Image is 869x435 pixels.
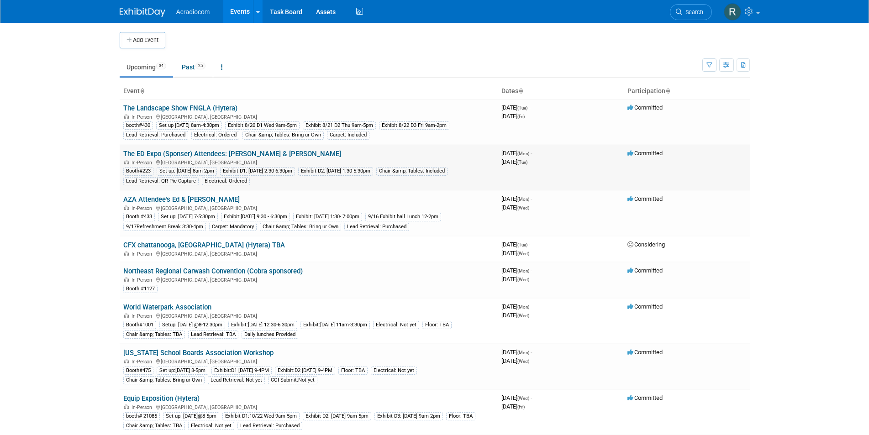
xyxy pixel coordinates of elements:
[140,87,144,94] a: Sort by Event Name
[501,267,532,274] span: [DATE]
[123,276,494,283] div: [GEOGRAPHIC_DATA], [GEOGRAPHIC_DATA]
[188,422,234,430] div: Electrical: Not yet
[275,367,335,375] div: Exhibit:D2 [DATE] 9-4PM
[344,223,409,231] div: Lead Retrieval: Purchased
[156,63,166,69] span: 34
[517,404,525,409] span: (Fri)
[123,349,274,357] a: [US_STATE] School Boards Association Workshop
[260,223,341,231] div: Chair &amp; Tables: Bring ur Own
[124,313,129,318] img: In-Person Event
[157,367,208,375] div: Set up:[DATE] 8-5pm
[123,394,200,403] a: Equip Exposition (Hytera)
[531,150,532,157] span: -
[123,367,153,375] div: Booth#475
[158,213,218,221] div: Set up: [DATE] 7-5:30pm
[627,241,665,248] span: Considering
[124,114,129,119] img: In-Person Event
[159,321,225,329] div: Setup: [DATE] @8-12:30pm
[501,241,530,248] span: [DATE]
[123,195,240,204] a: AZA Attendee's Ed & [PERSON_NAME]
[627,394,663,401] span: Committed
[627,195,663,202] span: Committed
[724,3,741,21] img: Ronald Tralle
[627,303,663,310] span: Committed
[501,349,532,356] span: [DATE]
[376,167,448,175] div: Chair &amp; Tables: Included
[242,330,298,339] div: Daily lunches Provided
[225,121,300,130] div: Exhibit 8/20 D1 Wed 9am-5pm
[665,87,670,94] a: Sort by Participation Type
[529,104,530,111] span: -
[157,167,217,175] div: Set up: [DATE] 8am-2pm
[132,359,155,365] span: In-Person
[501,357,529,364] span: [DATE]
[221,213,290,221] div: Exhibit:[DATE] 9:30 - 6:30pm
[124,251,129,256] img: In-Person Event
[123,131,188,139] div: Lead Retrieval: Purchased
[123,376,205,384] div: Chair &amp; Tables: Bring ur Own
[132,313,155,319] span: In-Person
[300,321,370,329] div: Exhibit:[DATE] 11am-3:30pm
[163,412,219,420] div: Set up: [DATE]@8-5pm
[670,4,712,20] a: Search
[123,285,158,293] div: Booth #1127
[123,241,285,249] a: CFX chattanooga, [GEOGRAPHIC_DATA] (Hytera) TBA
[501,303,532,310] span: [DATE]
[242,131,324,139] div: Chair &amp; Tables: Bring ur Own
[501,104,530,111] span: [DATE]
[338,367,368,375] div: Floor: TBA
[132,404,155,410] span: In-Person
[501,403,525,410] span: [DATE]
[501,158,527,165] span: [DATE]
[627,104,663,111] span: Committed
[373,321,419,329] div: Electrical: Not yet
[293,213,362,221] div: Exhibit: [DATE] 1:30- 7:00pm
[517,114,525,119] span: (Fri)
[123,213,155,221] div: Booth #433
[132,205,155,211] span: In-Person
[501,204,529,211] span: [DATE]
[124,205,129,210] img: In-Person Event
[124,277,129,282] img: In-Person Event
[501,150,532,157] span: [DATE]
[228,321,297,329] div: Exhibit:[DATE] 12:30-6:30pm
[220,167,295,175] div: Exhibit D1: [DATE] 2:30-6:30pm
[123,113,494,120] div: [GEOGRAPHIC_DATA], [GEOGRAPHIC_DATA]
[517,160,527,165] span: (Tue)
[176,8,210,16] span: Acradiocom
[501,113,525,120] span: [DATE]
[123,321,156,329] div: Booth#1001
[237,422,302,430] div: Lead Retrieval: Purchased
[517,304,529,309] span: (Mon)
[123,250,494,257] div: [GEOGRAPHIC_DATA], [GEOGRAPHIC_DATA]
[501,276,529,283] span: [DATE]
[374,412,443,420] div: Exhibit D3: [DATE] 9am-2pm
[517,359,529,364] span: (Wed)
[501,394,532,401] span: [DATE]
[123,357,494,365] div: [GEOGRAPHIC_DATA], [GEOGRAPHIC_DATA]
[123,167,153,175] div: Booth#223
[123,303,211,311] a: World Waterpark Association
[498,84,624,99] th: Dates
[531,349,532,356] span: -
[123,104,237,112] a: The Landscape Show FNGLA (Hytera)
[298,167,373,175] div: Exhibit D2: [DATE] 1:30-5:30pm
[446,412,475,420] div: Floor: TBA
[531,267,532,274] span: -
[517,313,529,318] span: (Wed)
[303,412,371,420] div: Exhibit D2: [DATE] 9am-5pm
[123,267,303,275] a: Northeast Regional Carwash Convention (Cobra sponsored)
[518,87,523,94] a: Sort by Start Date
[303,121,376,130] div: Exhibit 8/21 D2 Thu 9am-5pm
[123,330,185,339] div: Chair &amp; Tables: TBA
[123,204,494,211] div: [GEOGRAPHIC_DATA], [GEOGRAPHIC_DATA]
[123,412,160,420] div: booth# 21085
[120,8,165,17] img: ExhibitDay
[422,321,452,329] div: Floor: TBA
[517,205,529,210] span: (Wed)
[123,223,206,231] div: 9/17Refreshment Break 3:30-4pm
[156,121,222,130] div: Set up [DATE] 8am-4:30pm
[120,32,165,48] button: Add Event
[501,250,529,257] span: [DATE]
[268,376,317,384] div: COI Submit:Not yet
